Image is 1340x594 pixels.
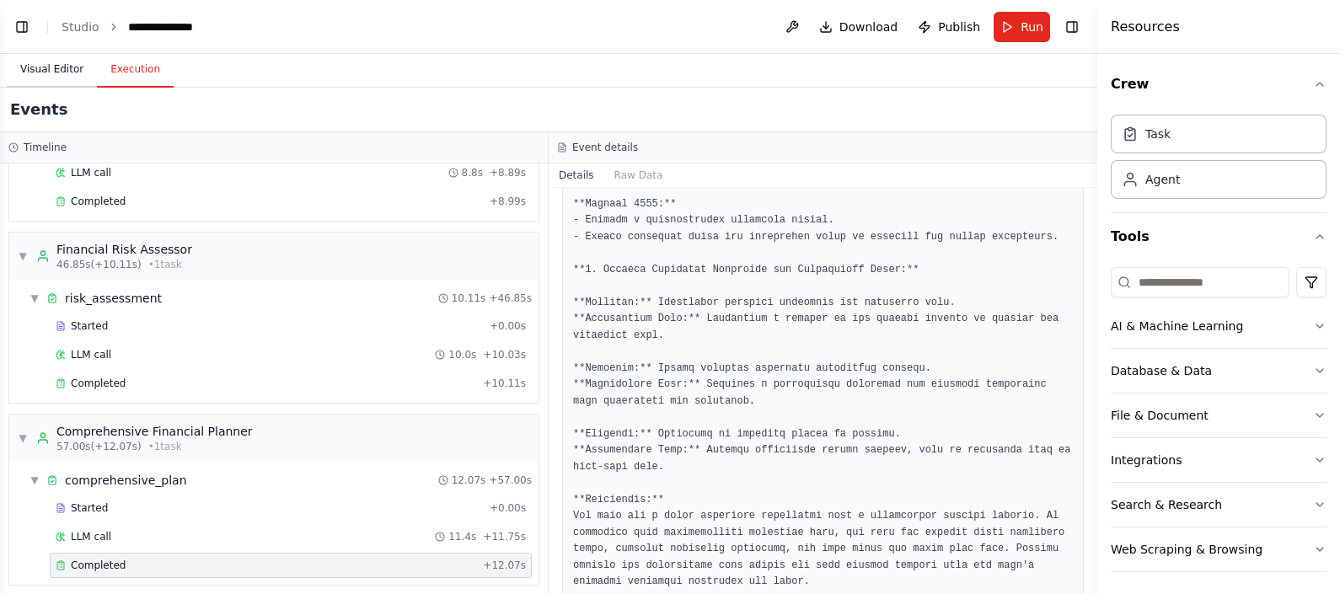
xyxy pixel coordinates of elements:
[1111,393,1327,437] button: File & Document
[65,472,187,489] span: comprehensive_plan
[483,530,526,543] span: + 11.75s
[994,12,1050,42] button: Run
[148,440,182,453] span: • 1 task
[1111,61,1327,108] button: Crew
[1111,304,1327,348] button: AI & Machine Learning
[29,474,40,487] span: ▼
[1111,213,1327,260] button: Tools
[549,163,604,187] button: Details
[1111,483,1327,527] button: Search & Research
[490,319,526,333] span: + 0.00s
[56,258,142,271] span: 46.85s (+10.11s)
[452,474,486,487] span: 12.07s
[97,52,174,88] button: Execution
[911,12,987,42] button: Publish
[489,292,532,305] span: + 46.85s
[62,19,212,35] nav: breadcrumb
[1111,108,1327,212] div: Crew
[24,141,67,154] h3: Timeline
[1145,126,1171,142] div: Task
[1060,15,1084,39] button: Hide right sidebar
[1111,452,1182,468] div: Integrations
[71,166,111,179] span: LLM call
[1111,318,1243,334] div: AI & Machine Learning
[452,292,486,305] span: 10.11s
[18,431,28,445] span: ▼
[1021,19,1043,35] span: Run
[56,241,192,258] div: Financial Risk Assessor
[490,166,526,179] span: + 8.89s
[71,559,126,572] span: Completed
[604,163,673,187] button: Raw Data
[448,530,476,543] span: 11.4s
[483,348,526,361] span: + 10.03s
[572,141,638,154] h3: Event details
[1111,496,1222,513] div: Search & Research
[56,423,253,440] div: Comprehensive Financial Planner
[10,98,67,121] h2: Events
[1111,407,1209,424] div: File & Document
[71,377,126,390] span: Completed
[1111,362,1212,379] div: Database & Data
[1111,541,1262,558] div: Web Scraping & Browsing
[29,292,40,305] span: ▼
[812,12,905,42] button: Download
[490,501,526,515] span: + 0.00s
[7,52,97,88] button: Visual Editor
[462,166,483,179] span: 8.8s
[71,195,126,208] span: Completed
[938,19,980,35] span: Publish
[483,559,526,572] span: + 12.07s
[71,348,111,361] span: LLM call
[489,474,532,487] span: + 57.00s
[71,530,111,543] span: LLM call
[1145,171,1180,188] div: Agent
[1111,17,1180,37] h4: Resources
[1111,527,1327,571] button: Web Scraping & Browsing
[62,20,99,34] a: Studio
[490,195,526,208] span: + 8.99s
[839,19,898,35] span: Download
[10,15,34,39] button: Show left sidebar
[1111,438,1327,482] button: Integrations
[1111,260,1327,586] div: Tools
[71,501,108,515] span: Started
[18,249,28,263] span: ▼
[71,319,108,333] span: Started
[65,290,162,307] span: risk_assessment
[448,348,476,361] span: 10.0s
[483,377,526,390] span: + 10.11s
[148,258,182,271] span: • 1 task
[1111,349,1327,393] button: Database & Data
[56,440,142,453] span: 57.00s (+12.07s)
